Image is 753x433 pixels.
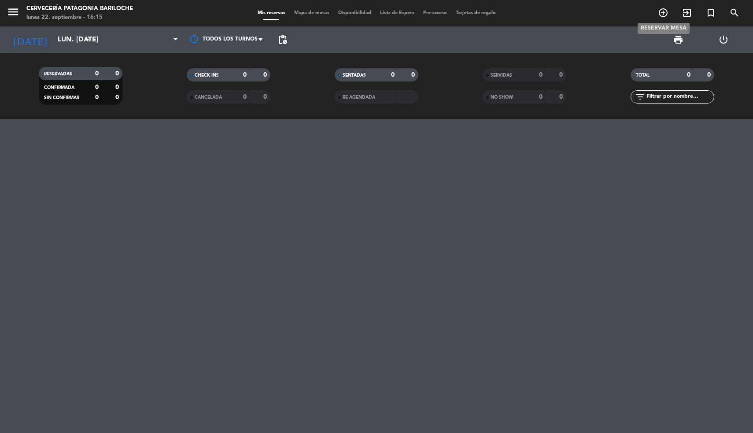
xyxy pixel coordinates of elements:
strong: 0 [391,72,395,78]
span: Pre-acceso [419,11,451,15]
span: Mis reservas [253,11,290,15]
div: RESERVAR MESA [638,23,690,34]
i: turned_in_not [705,7,716,18]
i: exit_to_app [682,7,692,18]
strong: 0 [539,72,543,78]
i: [DATE] [7,30,53,49]
strong: 0 [95,84,99,90]
span: Lista de Espera [376,11,419,15]
span: CHECK INS [195,73,219,78]
span: Mapa de mesas [290,11,334,15]
i: search [729,7,740,18]
strong: 0 [243,72,247,78]
span: CANCELADA [195,95,222,100]
strong: 0 [687,72,690,78]
input: Filtrar por nombre... [646,92,714,102]
div: LOG OUT [701,26,746,53]
button: menu [7,5,20,22]
strong: 0 [707,72,712,78]
i: arrow_drop_down [82,34,92,45]
strong: 0 [539,94,543,100]
span: Tarjetas de regalo [451,11,500,15]
span: print [673,34,683,45]
strong: 0 [115,94,121,100]
span: TOTAL [636,73,650,78]
span: SENTADAS [343,73,366,78]
span: SIN CONFIRMAR [44,96,79,100]
strong: 0 [95,94,99,100]
strong: 0 [263,72,269,78]
strong: 0 [95,70,99,77]
strong: 0 [115,84,121,90]
i: add_circle_outline [658,7,668,18]
strong: 0 [559,72,565,78]
div: Cervecería Patagonia Bariloche [26,4,133,13]
span: Disponibilidad [334,11,376,15]
span: CONFIRMADA [44,85,74,90]
span: SERVIDAS [491,73,512,78]
span: RE AGENDADA [343,95,375,100]
i: menu [7,5,20,19]
strong: 0 [559,94,565,100]
div: lunes 22. septiembre - 16:15 [26,13,133,22]
span: NO SHOW [491,95,513,100]
strong: 0 [115,70,121,77]
i: filter_list [635,92,646,102]
strong: 0 [411,72,417,78]
i: power_settings_new [718,34,729,45]
span: RESERVADAS [44,72,72,76]
span: pending_actions [277,34,288,45]
strong: 0 [243,94,247,100]
strong: 0 [263,94,269,100]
